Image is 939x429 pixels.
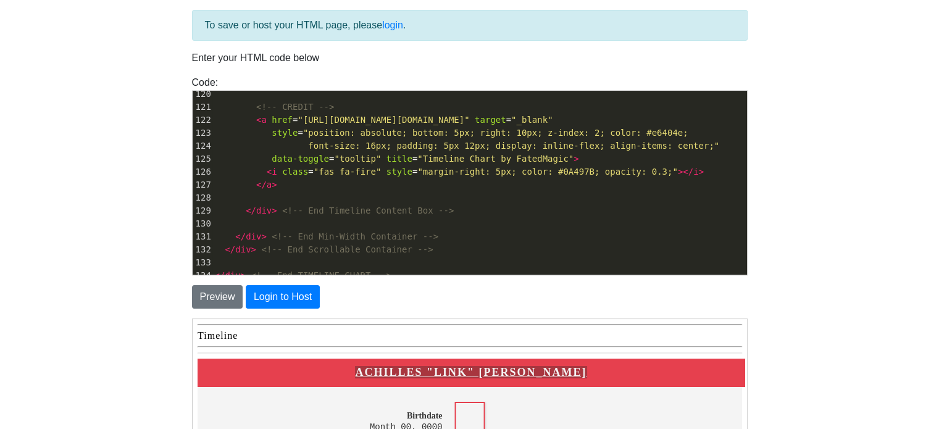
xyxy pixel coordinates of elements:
[574,154,578,164] span: >
[215,270,225,280] span: </
[267,180,272,190] span: a
[193,217,212,230] div: 130
[475,115,506,125] span: target
[251,244,256,254] span: >
[235,231,246,241] span: </
[193,165,212,178] div: 126
[193,88,212,101] div: 120
[193,256,212,269] div: 133
[305,206,378,216] p: 18th Birthday
[417,154,574,164] span: "Timeline Chart by FatedMagic"
[193,243,212,256] div: 132
[678,167,693,177] span: ></
[215,128,688,138] span: =
[193,230,212,243] div: 131
[272,231,438,241] span: <!-- End Min-Width Container -->
[192,10,748,41] div: To save or host your HTML page, please .
[272,128,298,138] span: style
[193,178,212,191] div: 127
[246,231,261,241] span: div
[334,154,381,164] span: "tooltip"
[417,167,677,177] span: "margin-right: 5px; color: #0A497B; opacity: 0.3;"
[272,167,277,177] span: i
[225,244,235,254] span: </
[261,244,433,254] span: <!-- End Scrollable Container -->
[256,206,272,215] span: div
[193,101,212,114] div: 121
[272,180,277,190] span: >
[256,115,261,125] span: <
[193,269,212,282] div: 134
[267,167,272,177] span: <
[192,285,243,309] button: Preview
[272,154,329,164] span: data-toggle
[251,270,392,280] span: <!-- End TIMELINE CHART -->
[177,92,250,102] p: Birthdate
[193,204,212,217] div: 129
[235,244,251,254] span: div
[193,152,212,165] div: 125
[698,167,703,177] span: >
[272,115,293,125] span: href
[303,128,688,138] span: "position: absolute; bottom: 5px; right: 10px; z-index: 2; color: #e6404e;
[282,206,454,215] span: <!-- End Timeline Content Box -->
[298,115,469,125] span: "[URL][DOMAIN_NAME][DOMAIN_NAME]"
[225,270,240,280] span: div
[272,206,277,215] span: >
[261,231,266,241] span: >
[511,115,553,125] span: "_blank"
[241,270,246,280] span: >
[183,75,757,275] div: Code:
[177,103,250,113] p: Month 00, 0000
[193,140,212,152] div: 124
[193,191,212,204] div: 128
[261,115,266,125] span: a
[193,127,212,140] div: 123
[386,154,412,164] span: title
[256,180,267,190] span: </
[215,154,579,164] span: = =
[5,11,549,22] div: Timeline
[314,167,382,177] span: "fas fa-fire"
[192,51,748,65] p: Enter your HTML code below
[308,141,719,151] span: font-size: 16px; padding: 5px 12px; display: inline-flex; align-items: center;"
[305,217,378,227] p: Month 00, 0000
[246,206,256,215] span: </
[282,167,308,177] span: class
[215,115,553,125] span: = =
[215,167,704,177] span: = =
[162,47,394,59] a: Achilles "Link" [PERSON_NAME]
[693,167,698,177] span: i
[382,20,403,30] a: login
[386,167,412,177] span: style
[193,114,212,127] div: 122
[256,102,334,112] span: <!-- CREDIT -->
[246,285,320,309] button: Login to Host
